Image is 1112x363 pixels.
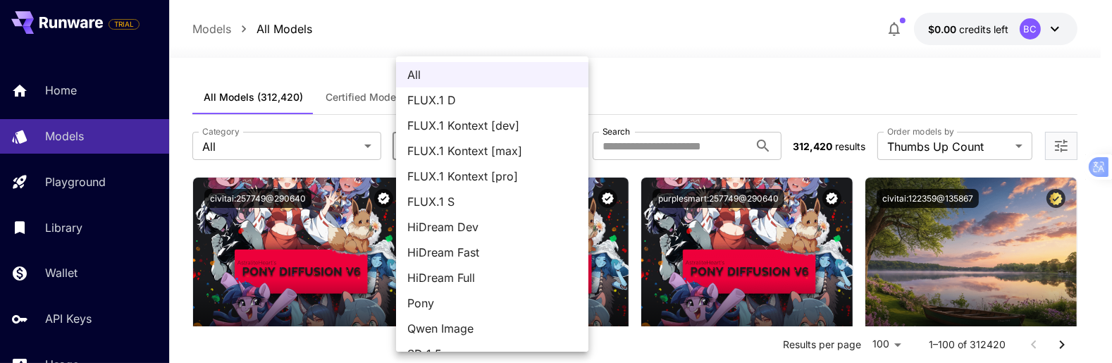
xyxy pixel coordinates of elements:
span: HiDream Full [407,269,577,286]
span: HiDream Fast [407,244,577,261]
span: Pony [407,295,577,312]
span: All [407,66,577,83]
span: FLUX.1 D [407,92,577,109]
span: SD 1.5 [407,345,577,362]
span: HiDream Dev [407,219,577,235]
span: FLUX.1 Kontext [dev] [407,117,577,134]
span: FLUX.1 Kontext [max] [407,142,577,159]
span: Qwen Image [407,320,577,337]
span: FLUX.1 S [407,193,577,210]
span: FLUX.1 Kontext [pro] [407,168,577,185]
